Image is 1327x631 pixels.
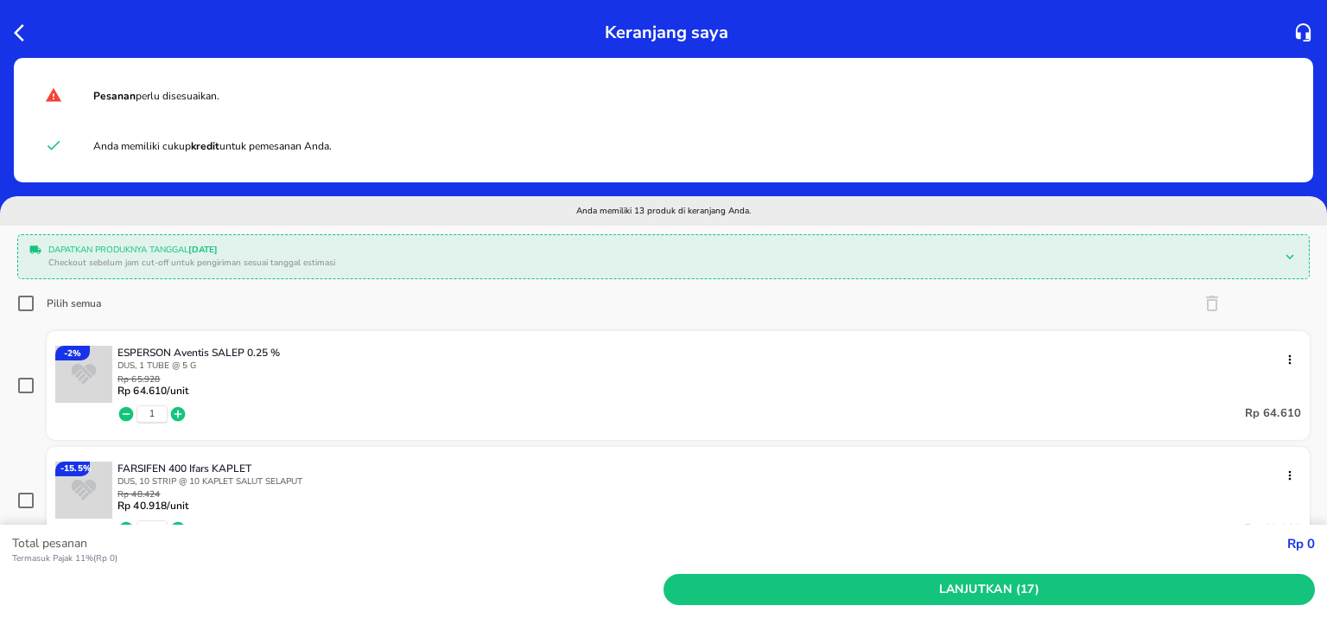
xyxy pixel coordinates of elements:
[55,462,90,476] div: - 15.5 %
[55,346,112,403] img: ESPERSON Aventis SALEP 0.25 %
[1245,519,1301,539] p: Rp 40.918
[12,534,1287,552] p: Total pesanan
[149,408,155,420] button: 1
[48,257,1272,270] p: Checkout sebelum jam cut-off untuk pengiriman sesuai tanggal estimasi
[117,346,1287,360] p: ESPERSON Aventis SALEP 0.25 %
[117,490,188,500] p: Rp 48.424
[188,244,218,256] b: [DATE]
[47,296,101,310] div: Pilih semua
[117,360,1301,372] p: DUS, 1 TUBE @ 5 G
[48,244,1272,257] p: Dapatkan produknya tanggal
[55,346,90,360] div: - 2 %
[12,552,1287,565] p: Termasuk Pajak 11% ( Rp 0 )
[670,579,1308,601] span: Lanjutkan (17)
[149,523,155,535] button: 1
[22,239,1305,274] div: Dapatkan produknya tanggal[DATE]Checkout sebelum jam cut-off untuk pengiriman sesuai tanggal esti...
[117,475,1301,488] p: DUS, 10 STRIP @ 10 KAPLET SALUT SELAPUT
[55,462,112,519] img: FARSIFEN 400 Ifars KAPLET
[117,375,188,385] p: Rp 65.928
[191,139,219,153] strong: kredit
[1287,535,1315,552] strong: Rp 0
[663,574,1315,606] button: Lanjutkan (17)
[117,385,188,397] p: Rp 64.610 /unit
[1245,404,1301,424] p: Rp 64.610
[93,139,332,153] span: Anda memiliki cukup untuk pemesanan Anda.
[93,89,219,103] span: perlu disesuaikan.
[93,89,136,103] strong: Pesanan
[117,462,1287,475] p: FARSIFEN 400 Ifars KAPLET
[117,500,188,512] p: Rp 40.918 /unit
[605,17,728,48] p: Keranjang saya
